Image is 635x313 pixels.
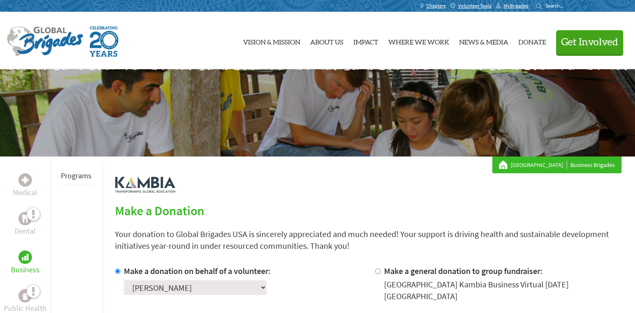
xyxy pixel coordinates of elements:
[11,264,39,276] p: Business
[15,212,36,237] a: DentalDental
[61,171,91,180] a: Programs
[546,3,570,9] input: Search...
[353,19,378,63] a: Impact
[61,167,91,185] li: Programs
[388,19,449,63] a: Where We Work
[22,254,29,261] img: Business
[458,3,491,9] span: Volunteer Tools
[504,3,528,9] span: MyBrigades
[115,228,622,252] p: Your donation to Global Brigades USA is sincerely appreciated and much needed! Your support is dr...
[15,225,36,237] p: Dental
[518,19,546,63] a: Donate
[561,37,618,47] span: Get Involved
[310,19,343,63] a: About Us
[115,203,622,218] h2: Make a Donation
[7,26,83,57] img: Global Brigades Logo
[459,19,508,63] a: News & Media
[22,292,29,300] img: Public Health
[426,3,446,9] span: Chapters
[556,30,623,54] button: Get Involved
[22,177,29,183] img: Medical
[18,250,32,264] div: Business
[384,266,543,276] label: Make a general donation to group fundraiser:
[90,26,118,57] img: Global Brigades Celebrating 20 Years
[115,177,175,193] img: logo-kambia.png
[13,187,37,198] p: Medical
[384,279,622,302] div: [GEOGRAPHIC_DATA] Kambia Business Virtual [DATE] [GEOGRAPHIC_DATA]
[18,212,32,225] div: Dental
[18,289,32,303] div: Public Health
[499,161,615,169] div: Business Brigades
[22,214,29,222] img: Dental
[11,250,39,276] a: BusinessBusiness
[511,161,567,169] a: [GEOGRAPHIC_DATA]
[124,266,271,276] label: Make a donation on behalf of a volunteer:
[13,173,37,198] a: MedicalMedical
[243,19,300,63] a: Vision & Mission
[18,173,32,187] div: Medical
